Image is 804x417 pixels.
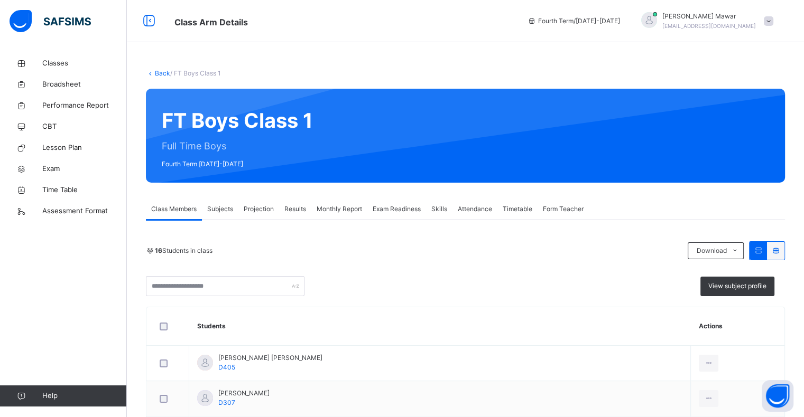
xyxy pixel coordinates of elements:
[528,16,620,26] span: session/term information
[631,12,779,31] div: Hafiz AbdullahMawar
[155,69,170,77] a: Back
[244,204,274,214] span: Projection
[155,246,212,255] span: Students in class
[317,204,362,214] span: Monthly Report
[42,143,127,153] span: Lesson Plan
[10,10,91,32] img: safsims
[762,380,793,412] button: Open asap
[207,204,233,214] span: Subjects
[218,353,322,363] span: [PERSON_NAME] [PERSON_NAME]
[42,206,127,216] span: Assessment Format
[42,391,126,401] span: Help
[218,363,235,371] span: D405
[218,399,235,406] span: D307
[189,307,691,346] th: Students
[691,307,784,346] th: Actions
[708,281,766,291] span: View subject profile
[696,246,726,255] span: Download
[42,79,127,90] span: Broadsheet
[503,204,532,214] span: Timetable
[155,247,162,254] b: 16
[170,69,221,77] span: / FT Boys Class 1
[458,204,492,214] span: Attendance
[284,204,306,214] span: Results
[662,12,756,21] span: [PERSON_NAME] Mawar
[543,204,584,214] span: Form Teacher
[662,23,756,29] span: [EMAIL_ADDRESS][DOMAIN_NAME]
[174,17,248,27] span: Class Arm Details
[42,58,127,69] span: Classes
[431,204,447,214] span: Skills
[218,388,270,398] span: [PERSON_NAME]
[151,204,197,214] span: Class Members
[42,121,127,132] span: CBT
[42,164,127,174] span: Exam
[42,185,127,195] span: Time Table
[42,100,127,111] span: Performance Report
[373,204,421,214] span: Exam Readiness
